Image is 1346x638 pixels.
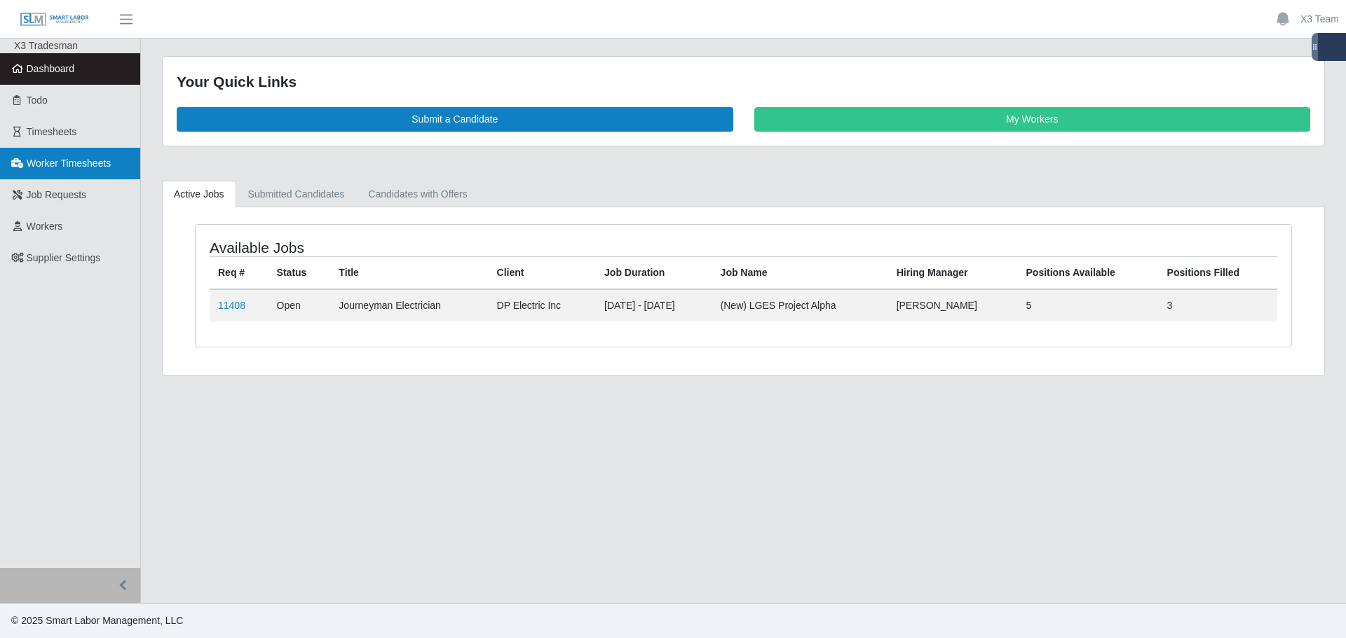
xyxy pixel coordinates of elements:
[1159,256,1277,289] th: Positions Filled
[888,256,1018,289] th: Hiring Manager
[236,181,357,208] a: Submitted Candidates
[14,40,78,51] span: X3 Tradesman
[20,12,90,27] img: SLM Logo
[489,289,597,321] td: DP Electric Inc
[27,126,77,137] span: Timesheets
[162,181,236,208] a: Active Jobs
[27,95,48,106] span: Todo
[596,256,712,289] th: Job Duration
[268,289,331,321] td: Open
[1018,289,1159,321] td: 5
[218,300,245,311] a: 11408
[268,256,331,289] th: Status
[1018,256,1159,289] th: Positions Available
[1300,12,1339,27] a: X3 Team
[27,63,75,74] span: Dashboard
[596,289,712,321] td: [DATE] - [DATE]
[712,289,888,321] td: (New) LGES Project Alpha
[888,289,1018,321] td: [PERSON_NAME]
[356,181,479,208] a: Candidates with Offers
[27,189,87,200] span: Job Requests
[330,256,488,289] th: Title
[712,256,888,289] th: Job Name
[330,289,488,321] td: Journeyman Electrician
[210,256,268,289] th: Req #
[27,158,111,169] span: Worker Timesheets
[27,221,63,232] span: Workers
[177,107,733,132] a: Submit a Candidate
[11,615,183,626] span: © 2025 Smart Labor Management, LLC
[27,252,101,263] span: Supplier Settings
[210,239,642,256] h4: Available Jobs
[1159,289,1277,321] td: 3
[177,71,1310,93] div: Your Quick Links
[754,107,1311,132] a: My Workers
[489,256,597,289] th: Client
